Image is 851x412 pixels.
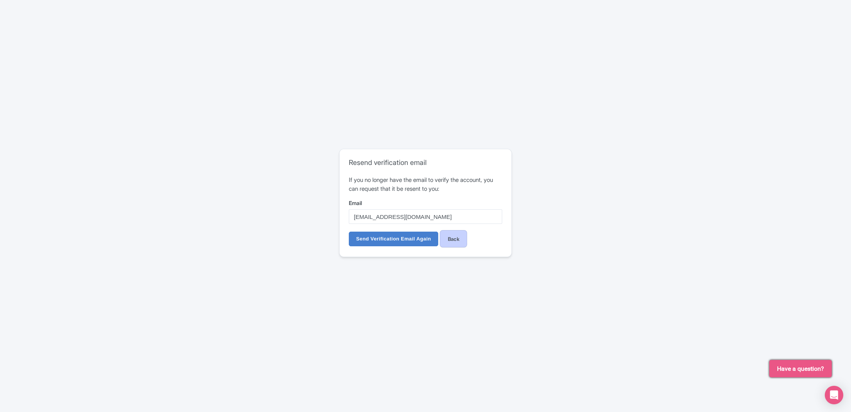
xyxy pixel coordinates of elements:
label: Email [349,199,502,207]
input: Send Verification Email Again [349,232,438,246]
a: Back [440,230,467,247]
div: Open Intercom Messenger [825,386,843,404]
button: Have a question? [769,360,832,377]
span: Have a question? [777,364,824,373]
p: If you no longer have the email to verify the account, you can request that it be resent to you: [349,176,502,193]
h2: Resend verification email [349,158,502,167]
input: username@example.com [349,209,502,224]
